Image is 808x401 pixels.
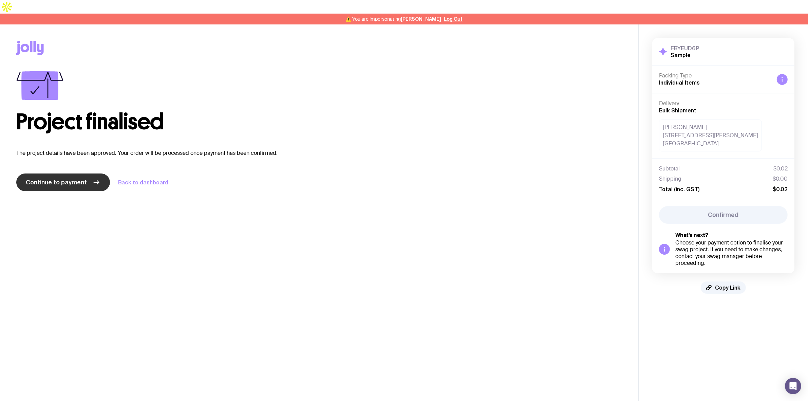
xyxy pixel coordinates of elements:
[773,176,788,182] span: $0.00
[118,178,168,186] a: Back to dashboard
[659,72,771,79] h4: Packing Type
[659,176,681,182] span: Shipping
[785,378,801,394] div: Open Intercom Messenger
[671,45,699,52] h3: FBYEUD6P
[701,281,746,294] button: Copy Link
[659,107,696,113] span: Bulk Shipment
[659,100,788,107] h4: Delivery
[444,16,463,22] button: Log Out
[16,111,622,133] h1: Project finalised
[401,16,441,22] span: [PERSON_NAME]
[659,186,699,193] span: Total (inc. GST)
[715,284,740,291] span: Copy Link
[671,52,699,58] h2: Sample
[659,165,680,172] span: Subtotal
[16,174,110,191] a: Continue to payment
[659,120,762,151] div: [PERSON_NAME] [STREET_ADDRESS][PERSON_NAME] [GEOGRAPHIC_DATA]
[16,149,622,157] p: The project details have been approved. Your order will be processed once payment has been confir...
[675,232,788,239] h5: What’s next?
[773,186,788,193] span: $0.02
[675,239,788,267] div: Choose your payment option to finalise your swag project. If you need to make changes, contact yo...
[26,178,87,186] span: Continue to payment
[659,79,700,86] span: Individual Items
[773,165,788,172] span: $0.02
[345,16,441,22] span: ⚠️ You are impersonating
[659,206,788,224] button: Confirmed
